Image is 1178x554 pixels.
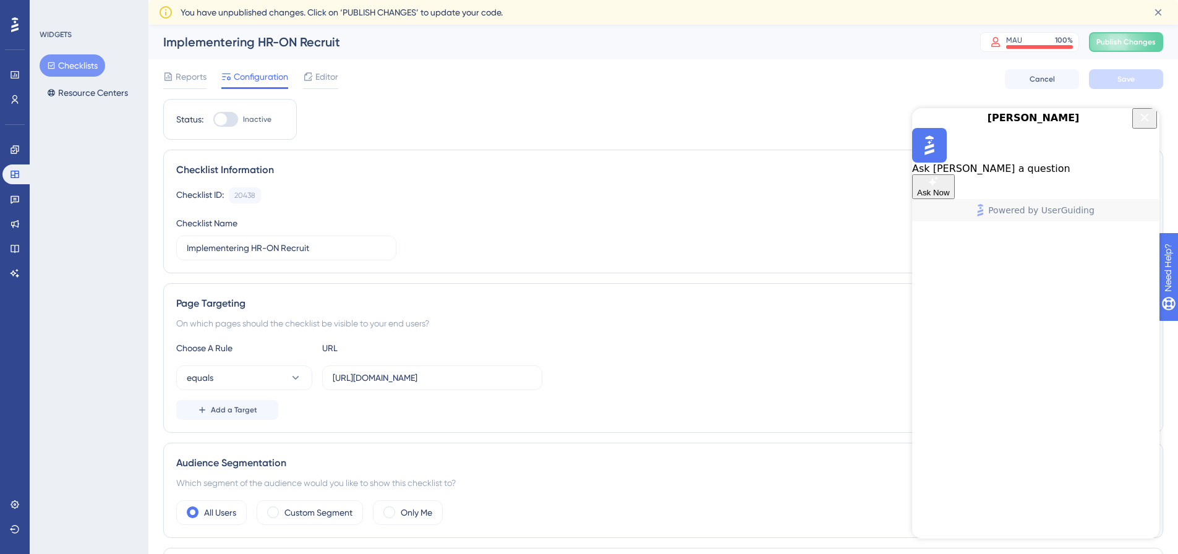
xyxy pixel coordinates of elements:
[1055,35,1073,45] div: 100 %
[29,3,77,18] span: Need Help?
[1005,69,1079,89] button: Cancel
[187,370,213,385] span: equals
[284,505,352,520] label: Custom Segment
[1096,37,1156,47] span: Publish Changes
[176,69,207,84] span: Reports
[163,33,949,51] div: Implementering HR-ON Recruit
[176,296,1150,311] div: Page Targeting
[176,341,312,356] div: Choose A Rule
[176,216,237,231] div: Checklist Name
[315,69,338,84] span: Editor
[211,405,257,415] span: Add a Target
[1030,74,1055,84] span: Cancel
[243,114,271,124] span: Inactive
[176,187,224,203] div: Checklist ID:
[176,456,1150,471] div: Audience Segmentation
[234,69,288,84] span: Configuration
[176,163,1150,177] div: Checklist Information
[176,365,312,390] button: equals
[187,241,386,255] input: Type your Checklist name
[1089,32,1163,52] button: Publish Changes
[176,400,278,420] button: Add a Target
[912,108,1159,539] iframe: UserGuiding AI Assistant
[204,505,236,520] label: All Users
[234,190,255,200] div: 20438
[333,371,532,385] input: yourwebsite.com/path
[1117,74,1135,84] span: Save
[181,5,503,20] span: You have unpublished changes. Click on ‘PUBLISH CHANGES’ to update your code.
[401,505,432,520] label: Only Me
[176,112,203,127] div: Status:
[176,475,1150,490] div: Which segment of the audience would you like to show this checklist to?
[176,316,1150,331] div: On which pages should the checklist be visible to your end users?
[1089,69,1163,89] button: Save
[322,341,458,356] div: URL
[1006,35,1022,45] div: MAU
